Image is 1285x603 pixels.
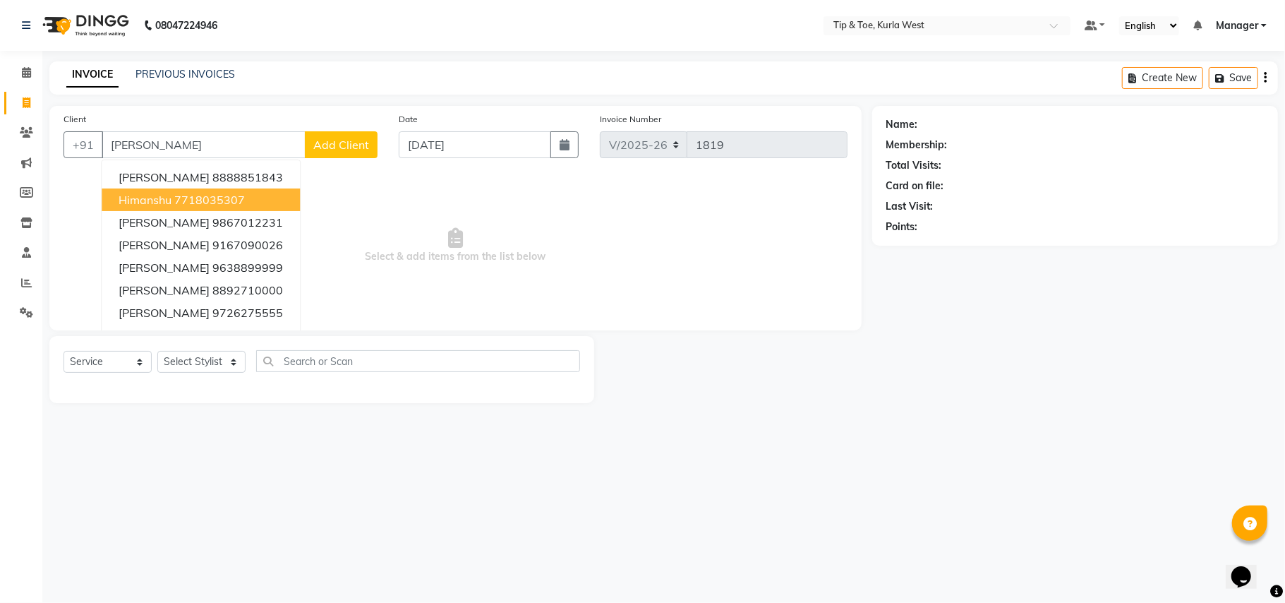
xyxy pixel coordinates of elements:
[212,215,283,229] ngb-highlight: 9867012231
[886,179,944,193] div: Card on file:
[119,170,210,184] span: [PERSON_NAME]
[886,199,934,214] div: Last Visit:
[119,193,171,207] span: himanshu
[64,113,86,126] label: Client
[1226,547,1271,589] iframe: chat widget
[119,215,210,229] span: [PERSON_NAME]
[212,238,283,252] ngb-highlight: 9167090026
[212,261,283,275] ngb-highlight: 9638899999
[66,62,119,88] a: INVOICE
[886,138,948,153] div: Membership:
[600,113,661,126] label: Invoice Number
[1122,67,1203,89] button: Create New
[102,131,306,158] input: Search by Name/Mobile/Email/Code
[174,193,245,207] ngb-highlight: 7718035307
[256,350,580,372] input: Search or Scan
[119,328,210,342] span: [PERSON_NAME]
[886,158,942,173] div: Total Visits:
[36,6,133,45] img: logo
[64,131,103,158] button: +91
[119,306,210,320] span: [PERSON_NAME]
[119,283,210,297] span: [PERSON_NAME]
[119,261,210,275] span: [PERSON_NAME]
[313,138,369,152] span: Add Client
[212,328,283,342] ngb-highlight: 9930474351
[212,170,283,184] ngb-highlight: 8888851843
[1216,18,1258,33] span: Manager
[886,117,918,132] div: Name:
[305,131,378,158] button: Add Client
[155,6,217,45] b: 08047224946
[1209,67,1258,89] button: Save
[64,175,847,316] span: Select & add items from the list below
[212,283,283,297] ngb-highlight: 8892710000
[886,220,918,234] div: Points:
[135,68,235,80] a: PREVIOUS INVOICES
[399,113,418,126] label: Date
[212,306,283,320] ngb-highlight: 9726275555
[119,238,210,252] span: [PERSON_NAME]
